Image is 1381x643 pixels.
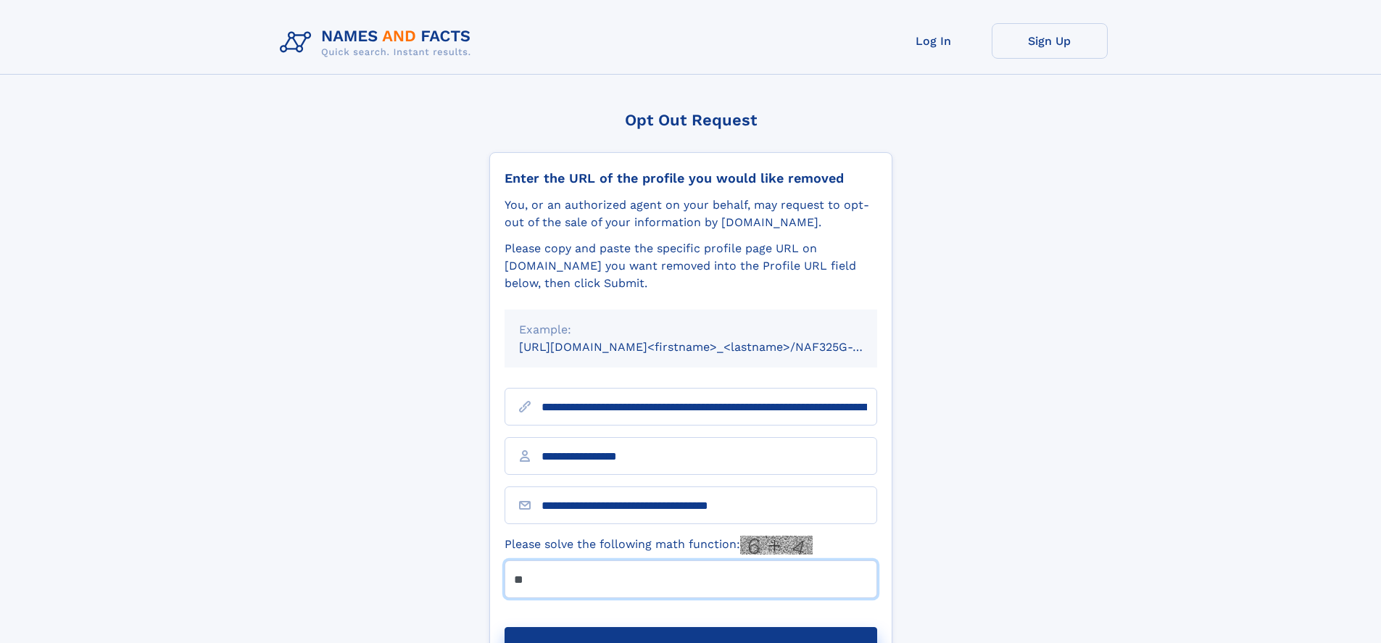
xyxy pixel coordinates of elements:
[992,23,1108,59] a: Sign Up
[876,23,992,59] a: Log In
[274,23,483,62] img: Logo Names and Facts
[505,196,877,231] div: You, or an authorized agent on your behalf, may request to opt-out of the sale of your informatio...
[519,321,863,339] div: Example:
[489,111,892,129] div: Opt Out Request
[505,240,877,292] div: Please copy and paste the specific profile page URL on [DOMAIN_NAME] you want removed into the Pr...
[519,340,905,354] small: [URL][DOMAIN_NAME]<firstname>_<lastname>/NAF325G-xxxxxxxx
[505,170,877,186] div: Enter the URL of the profile you would like removed
[505,536,813,555] label: Please solve the following math function:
